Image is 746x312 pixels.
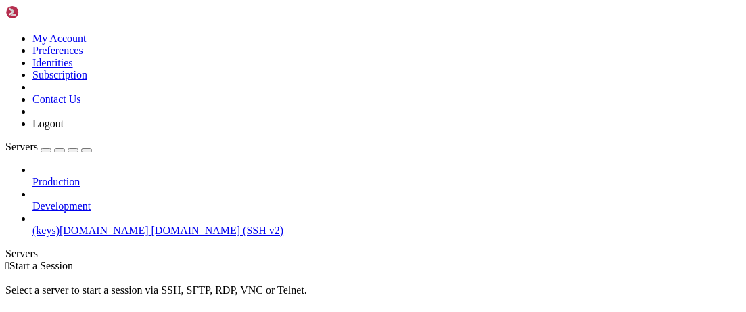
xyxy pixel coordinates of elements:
[32,57,73,68] a: Identities
[32,188,741,213] li: Development
[32,213,741,237] li: (keys)[DOMAIN_NAME] [DOMAIN_NAME] (SSH v2)
[32,225,741,237] a: (keys)[DOMAIN_NAME] [DOMAIN_NAME] (SSH v2)
[5,141,38,152] span: Servers
[32,164,741,188] li: Production
[5,248,741,260] div: Servers
[32,176,80,187] span: Production
[5,5,83,19] img: Shellngn
[32,69,87,81] a: Subscription
[32,32,87,44] a: My Account
[32,93,81,105] a: Contact Us
[32,176,741,188] a: Production
[5,260,9,271] span: 
[32,118,64,129] a: Logout
[9,260,73,271] span: Start a Session
[32,45,83,56] a: Preferences
[151,225,284,236] span: [DOMAIN_NAME] (SSH v2)
[32,200,91,212] span: Development
[32,225,149,236] span: (keys)[DOMAIN_NAME]
[5,141,92,152] a: Servers
[32,200,741,213] a: Development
